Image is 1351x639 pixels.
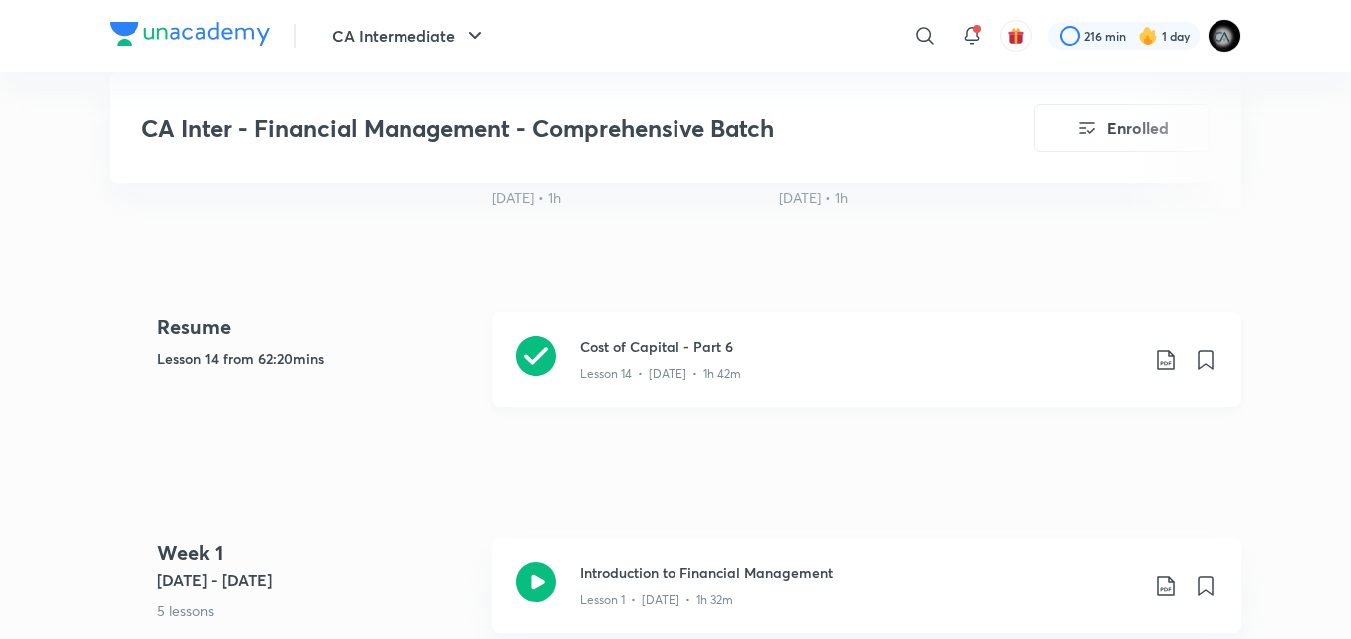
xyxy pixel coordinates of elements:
p: Lesson 14 • [DATE] • 1h 42m [580,365,741,383]
img: avatar [1007,27,1025,45]
h3: CA Inter - Financial Management - Comprehensive Batch [141,114,922,143]
div: 15th Aug • 1h [779,188,1050,208]
button: CA Intermediate [320,16,499,56]
button: Enrolled [1034,104,1210,152]
p: Lesson 1 • [DATE] • 1h 32m [580,591,733,609]
h3: Introduction to Financial Management [580,562,1138,583]
p: 5 lessons [157,600,476,621]
h4: Resume [157,312,476,342]
img: poojita Agrawal [1208,19,1241,53]
h3: Cost of Capital - Part 6 [580,336,1138,357]
img: Company Logo [110,22,270,46]
button: avatar [1000,20,1032,52]
div: 27th Jul • 1h [492,188,763,208]
a: Company Logo [110,22,270,51]
img: streak [1138,26,1158,46]
h5: Lesson 14 from 62:20mins [157,348,476,369]
h4: Week 1 [157,538,476,568]
a: Cost of Capital - Part 6Lesson 14 • [DATE] • 1h 42m [492,312,1241,431]
h5: [DATE] - [DATE] [157,568,476,592]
